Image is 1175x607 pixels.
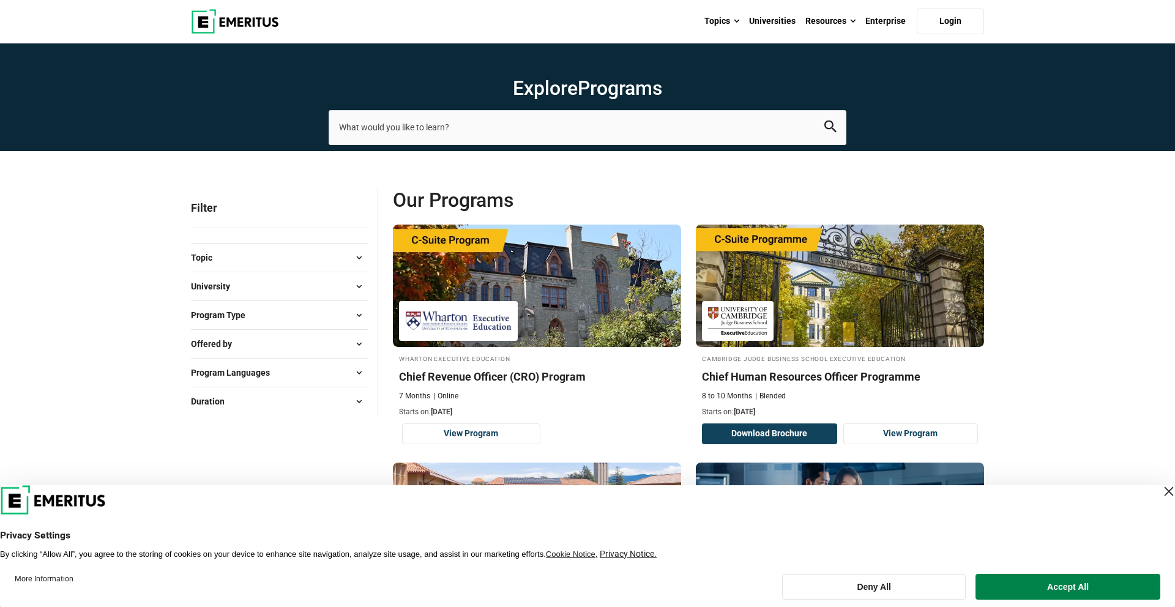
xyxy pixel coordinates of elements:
[734,408,755,416] span: [DATE]
[433,391,458,401] p: Online
[402,423,540,444] a: View Program
[696,225,984,418] a: Human Resources Course by Cambridge Judge Business School Executive Education - September 18, 202...
[399,391,430,401] p: 7 Months
[191,277,368,296] button: University
[578,76,662,100] span: Programs
[191,251,222,264] span: Topic
[191,335,368,353] button: Offered by
[329,76,846,100] h1: Explore
[399,369,675,384] h4: Chief Revenue Officer (CRO) Program
[393,225,681,347] img: Chief Revenue Officer (CRO) Program | Online Business Management Course
[399,353,675,363] h4: Wharton Executive Education
[191,337,242,351] span: Offered by
[755,391,786,401] p: Blended
[824,121,837,135] button: search
[191,306,368,324] button: Program Type
[917,9,984,34] a: Login
[191,395,234,408] span: Duration
[702,369,978,384] h4: Chief Human Resources Officer Programme
[191,308,255,322] span: Program Type
[329,110,846,144] input: search-page
[393,188,688,212] span: Our Programs
[191,392,368,411] button: Duration
[843,423,979,444] a: View Program
[431,408,452,416] span: [DATE]
[393,225,681,418] a: Business Management Course by Wharton Executive Education - September 17, 2025 Wharton Executive ...
[191,363,368,382] button: Program Languages
[824,124,837,135] a: search
[191,366,280,379] span: Program Languages
[702,353,978,363] h4: Cambridge Judge Business School Executive Education
[696,225,984,347] img: Chief Human Resources Officer Programme | Online Human Resources Course
[393,463,681,585] img: Digital Transformation and AI Playbook | Online Digital Marketing Course
[399,407,675,417] p: Starts on:
[191,248,368,267] button: Topic
[702,423,837,444] button: Download Brochure
[708,307,767,335] img: Cambridge Judge Business School Executive Education
[191,188,368,228] p: Filter
[696,463,984,585] img: Product Management and Strategy | Online Product Design and Innovation Course
[702,391,752,401] p: 8 to 10 Months
[191,280,240,293] span: University
[405,307,512,335] img: Wharton Executive Education
[702,407,978,417] p: Starts on:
